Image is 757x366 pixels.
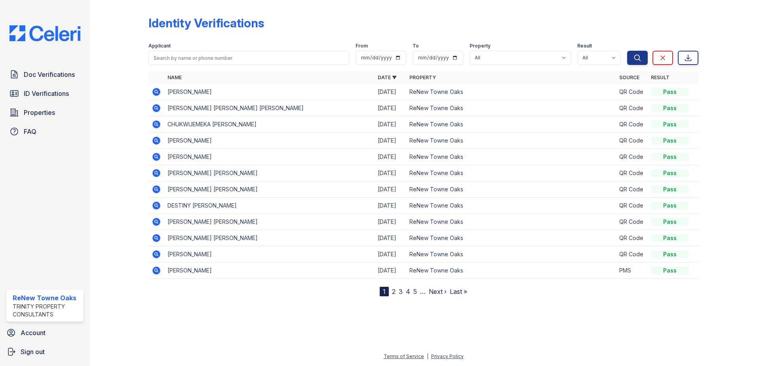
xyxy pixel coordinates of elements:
a: Last » [450,288,467,295]
a: Source [619,74,639,80]
a: Next › [429,288,447,295]
td: QR Code [616,133,648,149]
td: [PERSON_NAME] [164,84,375,100]
a: Name [167,74,182,80]
td: [DATE] [375,133,406,149]
div: Pass [651,104,689,112]
td: ReNew Towne Oaks [406,181,616,198]
td: CHUKWUEMEKA [PERSON_NAME] [164,116,375,133]
span: FAQ [24,127,36,136]
td: [DATE] [375,246,406,263]
td: [DATE] [375,165,406,181]
td: [PERSON_NAME] [164,149,375,165]
td: [PERSON_NAME] [PERSON_NAME] [PERSON_NAME] [164,100,375,116]
td: ReNew Towne Oaks [406,246,616,263]
td: QR Code [616,149,648,165]
td: [DATE] [375,198,406,214]
span: Sign out [21,347,45,356]
div: | [427,353,428,359]
div: Pass [651,185,689,193]
td: [DATE] [375,84,406,100]
td: [DATE] [375,263,406,279]
td: [PERSON_NAME] [PERSON_NAME] [164,181,375,198]
div: Pass [651,153,689,161]
td: QR Code [616,165,648,181]
td: PMS [616,263,648,279]
td: [DATE] [375,149,406,165]
td: [DATE] [375,116,406,133]
a: Terms of Service [384,353,424,359]
td: [PERSON_NAME] [164,263,375,279]
div: Pass [651,234,689,242]
a: Properties [6,105,84,120]
td: ReNew Towne Oaks [406,198,616,214]
td: ReNew Towne Oaks [406,116,616,133]
td: [DATE] [375,181,406,198]
a: ID Verifications [6,86,84,101]
td: QR Code [616,198,648,214]
td: ReNew Towne Oaks [406,214,616,230]
iframe: chat widget [724,334,749,358]
a: Result [651,74,670,80]
td: QR Code [616,230,648,246]
div: ReNew Towne Oaks [13,293,80,303]
td: ReNew Towne Oaks [406,263,616,279]
a: Date ▼ [378,74,397,80]
td: ReNew Towne Oaks [406,230,616,246]
td: QR Code [616,246,648,263]
a: 4 [406,288,410,295]
td: QR Code [616,214,648,230]
span: … [420,287,426,296]
div: Trinity Property Consultants [13,303,80,318]
img: CE_Logo_Blue-a8612792a0a2168367f1c8372b55b34899dd931a85d93a1a3d3e32e68fde9ad4.png [3,25,87,41]
td: DESTINY [PERSON_NAME] [164,198,375,214]
label: To [413,43,419,49]
td: ReNew Towne Oaks [406,84,616,100]
td: QR Code [616,116,648,133]
a: 2 [392,288,396,295]
div: Pass [651,169,689,177]
td: [PERSON_NAME] [PERSON_NAME] [164,165,375,181]
td: ReNew Towne Oaks [406,133,616,149]
span: Doc Verifications [24,70,75,79]
a: FAQ [6,124,84,139]
td: [DATE] [375,100,406,116]
td: QR Code [616,84,648,100]
a: Privacy Policy [431,353,464,359]
span: Account [21,328,46,337]
div: Pass [651,218,689,226]
td: [PERSON_NAME] [164,246,375,263]
div: Pass [651,88,689,96]
a: Sign out [3,344,87,360]
div: Pass [651,120,689,128]
span: ID Verifications [24,89,69,98]
span: Properties [24,108,55,117]
a: Doc Verifications [6,67,84,82]
td: QR Code [616,100,648,116]
td: [DATE] [375,230,406,246]
label: Property [470,43,491,49]
a: 3 [399,288,403,295]
div: Pass [651,137,689,145]
td: [DATE] [375,214,406,230]
td: ReNew Towne Oaks [406,100,616,116]
td: [PERSON_NAME] [PERSON_NAME] [164,214,375,230]
div: 1 [380,287,389,296]
div: Pass [651,250,689,258]
td: [PERSON_NAME] [PERSON_NAME] [164,230,375,246]
div: Pass [651,267,689,274]
div: Pass [651,202,689,210]
td: [PERSON_NAME] [164,133,375,149]
label: From [356,43,368,49]
div: Identity Verifications [148,16,264,30]
td: ReNew Towne Oaks [406,165,616,181]
td: QR Code [616,181,648,198]
label: Applicant [148,43,171,49]
a: 5 [413,288,417,295]
td: ReNew Towne Oaks [406,149,616,165]
a: Property [409,74,436,80]
a: Account [3,325,87,341]
input: Search by name or phone number [148,51,349,65]
label: Result [577,43,592,49]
